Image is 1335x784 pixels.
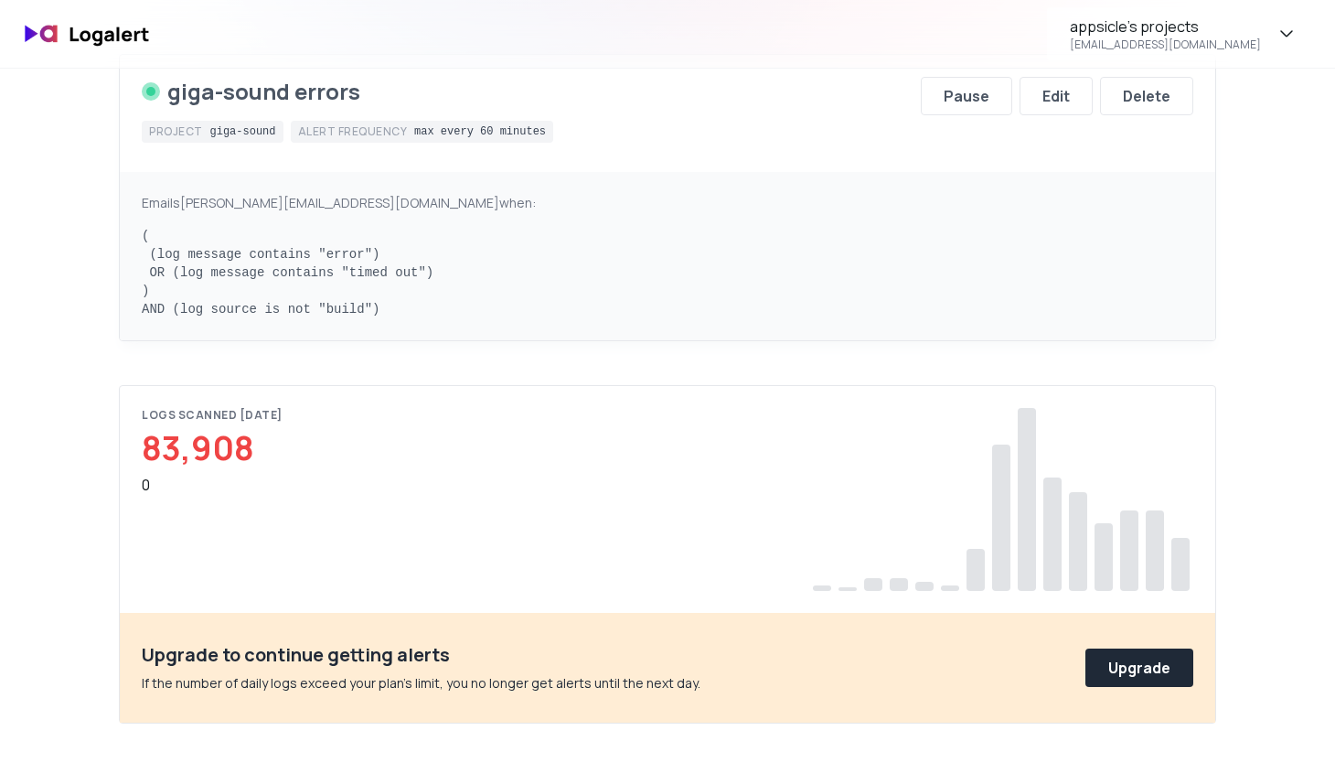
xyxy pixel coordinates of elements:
[921,77,1012,115] button: Pause
[1047,7,1320,60] button: appsicle's projects[EMAIL_ADDRESS][DOMAIN_NAME]
[1070,16,1199,38] div: appsicle's projects
[167,77,360,106] div: giga-sound errors
[142,194,1193,212] div: Emails [PERSON_NAME][EMAIL_ADDRESS][DOMAIN_NAME] when:
[142,227,1193,318] pre: ( (log message contains "error") OR (log message contains "timed out") ) AND (log source is not "...
[1070,38,1261,52] div: [EMAIL_ADDRESS][DOMAIN_NAME]
[944,85,989,107] div: Pause
[149,124,203,139] div: Project
[1042,85,1070,107] div: Edit
[142,408,283,423] div: Logs scanned [DATE]
[298,124,408,139] div: Alert frequency
[1020,77,1093,115] button: Edit
[142,674,700,692] span: If the number of daily logs exceed your plan's limit, you no longer get alerts until the next day.
[1085,649,1193,687] button: Upgrade
[142,642,450,668] span: Upgrade to continue getting alerts
[1123,85,1170,107] div: Delete
[414,124,546,139] div: max every 60 minutes
[142,430,283,467] div: 83,908
[1108,657,1170,679] div: Upgrade
[1100,77,1193,115] button: Delete
[15,13,161,56] img: logo
[210,124,276,139] div: giga-sound
[142,408,283,591] div: 0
